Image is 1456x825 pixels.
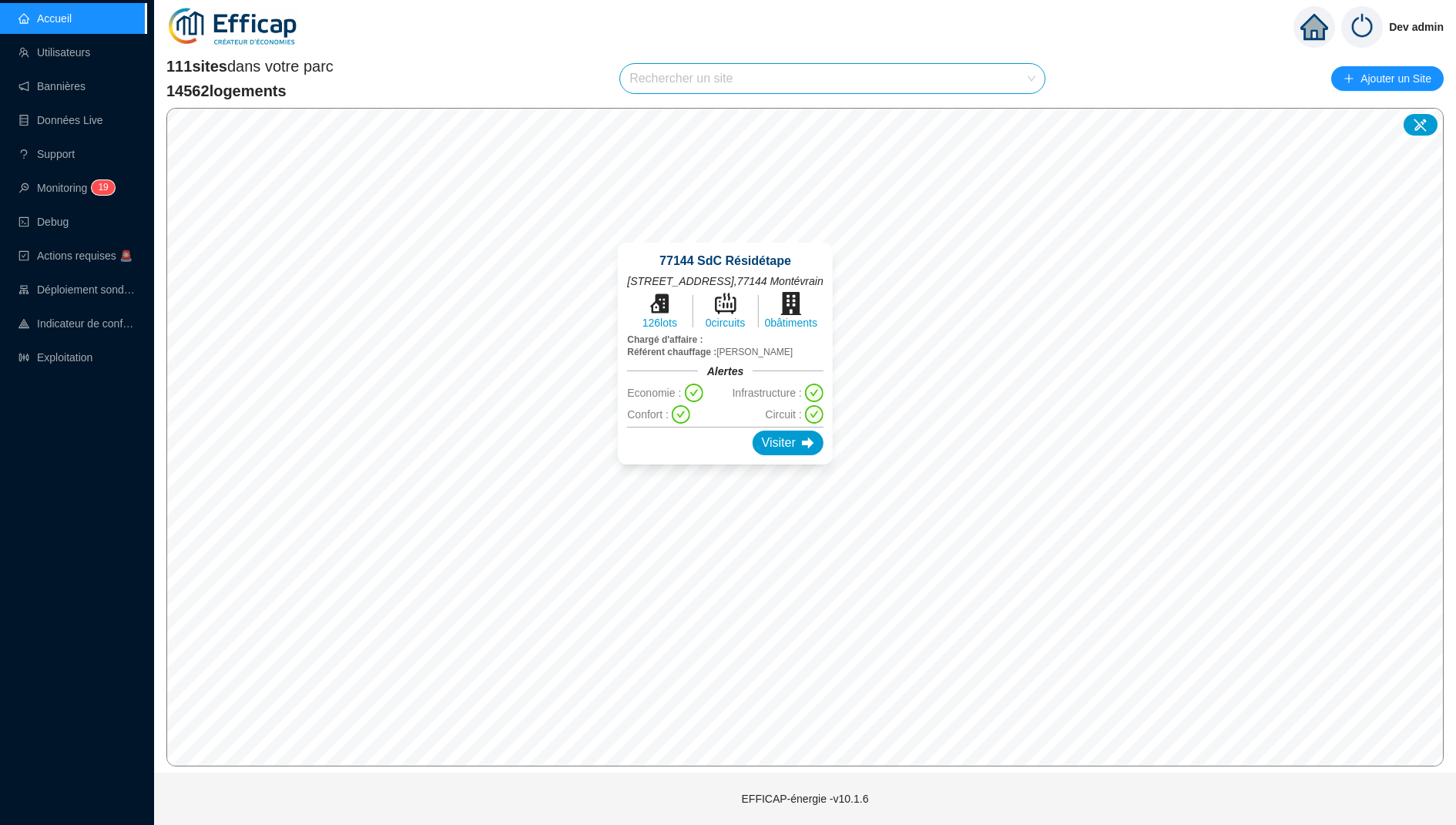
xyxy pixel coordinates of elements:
a: databaseDonnées Live [18,114,103,126]
span: 0 circuits [706,315,745,330]
span: Infrastructure : [732,385,801,401]
span: check-circle [805,384,824,402]
span: Dev admin [1389,2,1444,52]
a: codeDebug [18,216,69,228]
span: check-circle [672,405,690,424]
span: plus [1344,73,1354,84]
span: Ajouter un Site [1360,68,1431,89]
sup: 19 [92,180,114,195]
span: dans votre parc [166,55,334,77]
a: questionSupport [18,148,75,160]
span: 77144 SdC Résidétape [659,252,791,270]
img: power [1341,6,1383,48]
button: Ajouter un Site [1331,66,1444,91]
span: home [1300,13,1328,41]
canvas: Map [167,109,1444,766]
div: Visiter [753,431,824,455]
div: Alertes [698,364,753,379]
span: Référent chauffage : [627,347,716,357]
span: 9 [103,182,109,193]
span: EFFICAP-énergie - v10.1.6 [742,793,869,805]
span: check-circle [684,384,703,402]
span: Chargé d'affaire : [627,334,703,345]
a: homeAccueil [18,12,72,25]
a: monitorMonitoring19 [18,182,110,194]
a: slidersExploitation [18,351,92,364]
a: heat-mapIndicateur de confort [18,317,136,330]
span: [PERSON_NAME] [627,346,823,358]
span: check-circle [805,405,824,424]
span: Confort : [627,407,669,422]
span: check-square [18,250,29,261]
span: 14562 logements [166,80,334,102]
span: Economie : [627,385,681,401]
a: clusterDéploiement sondes [18,283,136,296]
span: 0 bâtiments [761,315,820,330]
span: 126 lots [642,315,677,330]
span: 1 [98,182,103,193]
span: Actions requises 🚨 [37,250,133,262]
a: notificationBannières [18,80,86,92]
span: [STREET_ADDRESS] , 77144 Montévrain [627,273,823,289]
a: teamUtilisateurs [18,46,90,59]
span: Circuit : [765,407,801,422]
span: 111 sites [166,58,227,75]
